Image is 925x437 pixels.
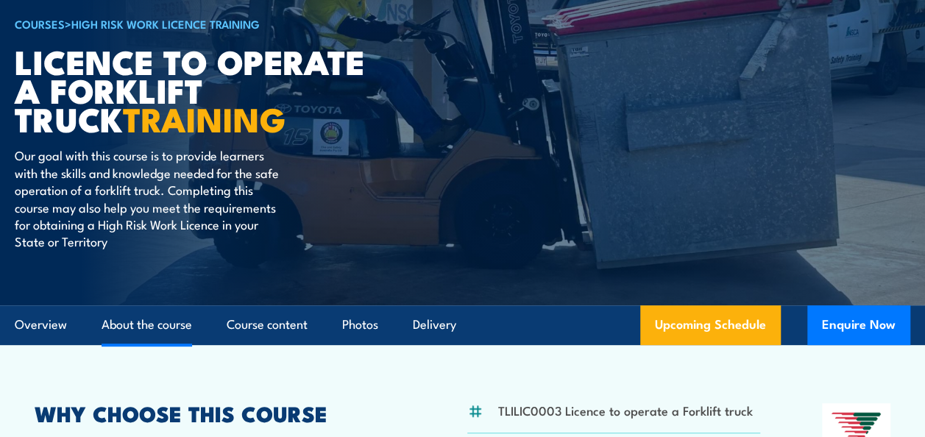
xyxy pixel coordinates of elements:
[15,305,67,344] a: Overview
[807,305,910,345] button: Enquire Now
[15,15,65,32] a: COURSES
[342,305,378,344] a: Photos
[15,146,283,249] p: Our goal with this course is to provide learners with the skills and knowledge needed for the saf...
[497,402,752,419] li: TLILIC0003 Licence to operate a Forklift truck
[102,305,192,344] a: About the course
[35,403,405,422] h2: WHY CHOOSE THIS COURSE
[15,15,378,32] h6: >
[227,305,308,344] a: Course content
[123,93,286,143] strong: TRAINING
[71,15,260,32] a: High Risk Work Licence Training
[15,46,378,132] h1: Licence to operate a forklift truck
[640,305,781,345] a: Upcoming Schedule
[413,305,456,344] a: Delivery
